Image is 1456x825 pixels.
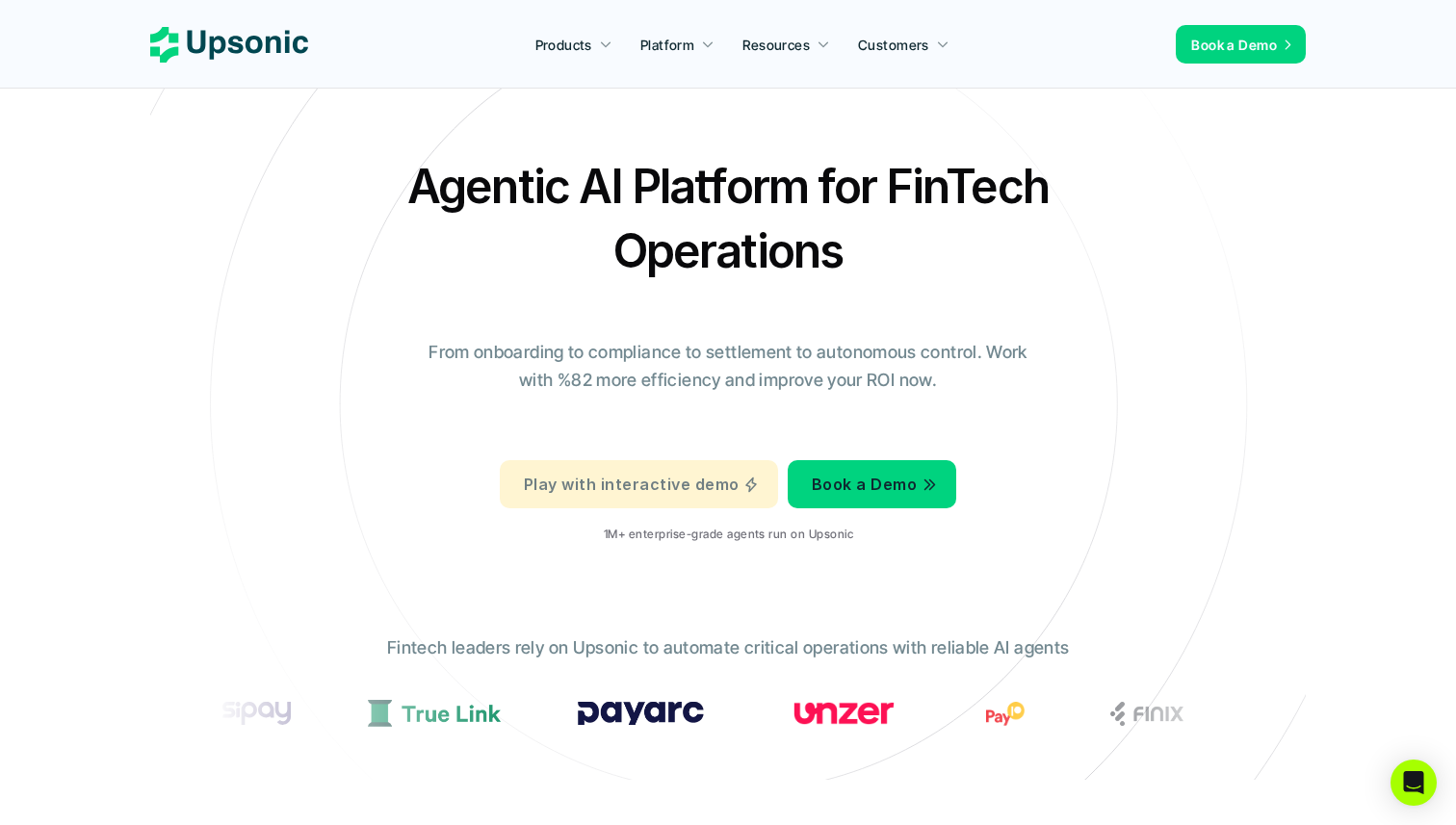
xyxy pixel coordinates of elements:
[788,460,956,508] a: Book a Demo
[1191,35,1277,55] p: Book a Demo
[1176,25,1306,64] a: Book a Demo
[742,35,810,55] p: Resources
[640,35,694,55] p: Platform
[858,35,929,55] p: Customers
[391,154,1065,283] h2: Agentic AI Platform for FinTech Operations
[812,471,917,499] p: Book a Demo
[500,460,778,508] a: Play with interactive demo
[603,528,852,541] p: 1M+ enterprise-grade agents run on Upsonic
[1391,760,1437,806] div: Open Intercom Messenger
[415,339,1041,395] p: From onboarding to compliance to settlement to autonomous control. Work with %82 more efficiency ...
[387,634,1069,662] p: Fintech leaders rely on Upsonic to automate critical operations with reliable AI agents
[535,35,592,55] p: Products
[524,471,739,499] p: Play with interactive demo
[524,27,624,62] a: Products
